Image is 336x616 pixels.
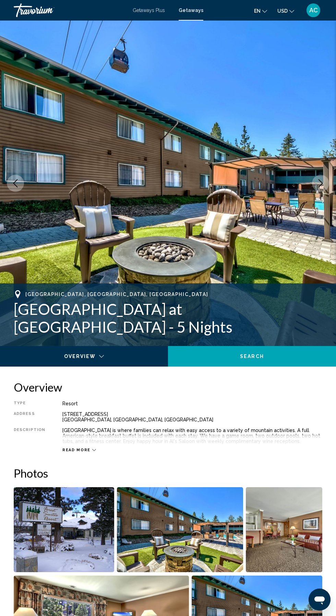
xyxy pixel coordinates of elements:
a: Getaways [179,8,203,13]
button: Next image [312,175,329,192]
button: Previous image [7,175,24,192]
h2: Overview [14,380,322,394]
a: Travorium [14,3,126,17]
span: Search [240,354,264,359]
div: Type [14,401,45,406]
button: Open full-screen image slider [246,487,322,572]
button: Open full-screen image slider [14,487,114,572]
button: Change currency [277,6,294,16]
span: AC [309,7,318,14]
button: Open full-screen image slider [117,487,243,572]
span: [GEOGRAPHIC_DATA], [GEOGRAPHIC_DATA], [GEOGRAPHIC_DATA] [25,292,208,297]
button: Search [168,346,336,367]
div: [STREET_ADDRESS] [GEOGRAPHIC_DATA], [GEOGRAPHIC_DATA], [GEOGRAPHIC_DATA] [62,411,322,422]
iframe: Button to launch messaging window [309,589,331,611]
button: Change language [254,6,267,16]
span: en [254,8,261,14]
a: Getaways Plus [133,8,165,13]
span: USD [277,8,288,14]
span: Read more [62,448,91,452]
h1: [GEOGRAPHIC_DATA] at [GEOGRAPHIC_DATA] - 5 Nights [14,300,322,336]
div: Description [14,428,45,444]
div: [GEOGRAPHIC_DATA] is where families can relax with easy access to a variety of mountain activitie... [62,428,322,444]
div: Resort [62,401,322,406]
button: Read more [62,447,96,453]
button: User Menu [304,3,322,17]
div: Address [14,411,45,422]
h2: Photos [14,466,322,480]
